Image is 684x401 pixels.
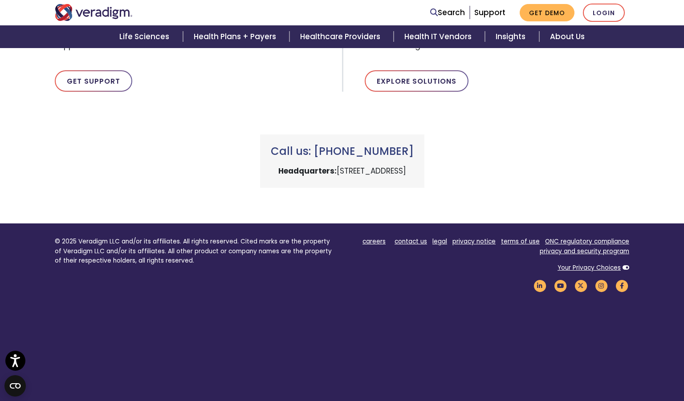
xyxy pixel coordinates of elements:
a: Veradigm LinkedIn Link [532,281,547,290]
p: © 2025 Veradigm LLC and/or its affiliates. All rights reserved. Cited marks are the property of V... [55,237,335,266]
h3: Call us: [PHONE_NUMBER] [271,145,414,158]
strong: Headquarters: [278,166,337,176]
a: About Us [539,25,595,48]
a: Your Privacy Choices [558,263,621,272]
a: terms of use [501,237,540,246]
a: Login [583,4,625,22]
p: [STREET_ADDRESS] [271,165,414,177]
a: ONC regulatory compliance [545,237,629,246]
img: Veradigm logo [55,4,133,21]
a: privacy and security program [540,247,629,255]
a: Health Plans + Payers [183,25,289,48]
a: Explore Solutions [365,70,468,92]
a: Veradigm Twitter Link [573,281,588,290]
a: Search [430,7,465,19]
a: careers [362,237,386,246]
a: contact us [395,237,427,246]
a: Get Demo [520,4,574,21]
a: Healthcare Providers [289,25,394,48]
a: Get Support [55,70,132,92]
a: Insights [485,25,539,48]
a: Life Sciences [109,25,183,48]
a: privacy notice [452,237,496,246]
a: Veradigm Facebook Link [614,281,629,290]
a: Health IT Vendors [394,25,485,48]
a: Veradigm YouTube Link [553,281,568,290]
button: Open CMP widget [4,375,26,397]
a: legal [432,237,447,246]
a: Support [474,7,505,18]
a: Veradigm Instagram Link [594,281,609,290]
